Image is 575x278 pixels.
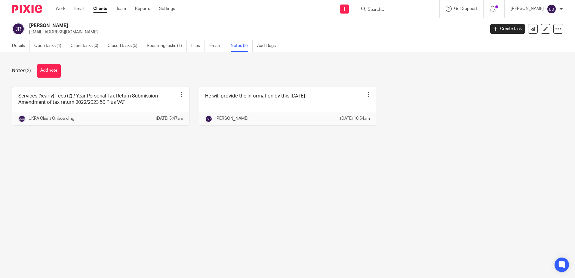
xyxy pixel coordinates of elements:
img: svg%3E [18,115,26,122]
a: Files [191,40,205,52]
a: Notes (2) [231,40,253,52]
a: Client tasks (0) [71,40,103,52]
span: Get Support [454,7,477,11]
a: Closed tasks (5) [108,40,142,52]
img: svg%3E [205,115,212,122]
a: Reports [135,6,150,12]
p: [DATE] 5:47am [156,116,183,122]
img: svg%3E [12,23,25,35]
img: svg%3E [547,4,556,14]
input: Search [367,7,421,13]
a: Settings [159,6,175,12]
a: Work [56,6,65,12]
span: (2) [25,68,31,73]
a: Recurring tasks (1) [147,40,187,52]
h2: [PERSON_NAME] [29,23,391,29]
a: Clients [93,6,107,12]
p: [EMAIL_ADDRESS][DOMAIN_NAME] [29,29,481,35]
img: Pixie [12,5,42,13]
a: Open tasks (1) [34,40,66,52]
button: Add note [37,64,61,78]
p: [PERSON_NAME] [511,6,544,12]
a: Create task [490,24,525,34]
p: [DATE] 10:54am [340,116,370,122]
p: UKPA Client Onboarding [29,116,74,122]
p: [PERSON_NAME] [215,116,248,122]
a: Details [12,40,30,52]
a: Audit logs [257,40,280,52]
a: Email [74,6,84,12]
a: Team [116,6,126,12]
a: Emails [209,40,226,52]
h1: Notes [12,68,31,74]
